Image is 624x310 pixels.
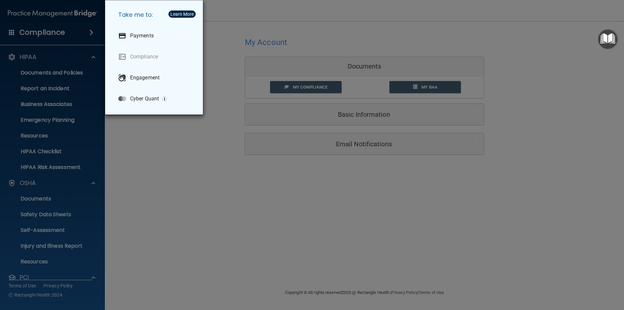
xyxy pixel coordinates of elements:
[170,12,194,16] div: Learn More
[598,30,617,49] button: Open Resource Center
[511,263,616,290] iframe: Drift Widget Chat Controller
[113,6,198,24] h5: Take me to:
[113,69,198,87] a: Engagement
[130,32,154,39] p: Payments
[113,27,198,45] a: Payments
[130,74,160,81] p: Engagement
[130,95,159,102] p: Cyber Quant
[168,10,196,18] button: Learn More
[113,90,198,108] a: Cyber Quant
[113,48,198,66] a: Compliance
